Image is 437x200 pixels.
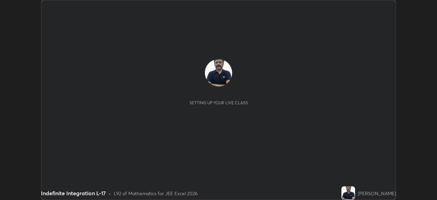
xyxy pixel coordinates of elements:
div: • [109,190,111,197]
div: [PERSON_NAME] [358,190,396,197]
img: d8b87e4e38884df7ad8779d510b27699.jpg [341,186,355,200]
div: Indefinite Integration L-17 [41,189,106,197]
div: L92 of Mathematics for JEE Excel 2026 [114,190,198,197]
div: Setting up your live class [189,100,248,105]
img: d8b87e4e38884df7ad8779d510b27699.jpg [205,59,232,86]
